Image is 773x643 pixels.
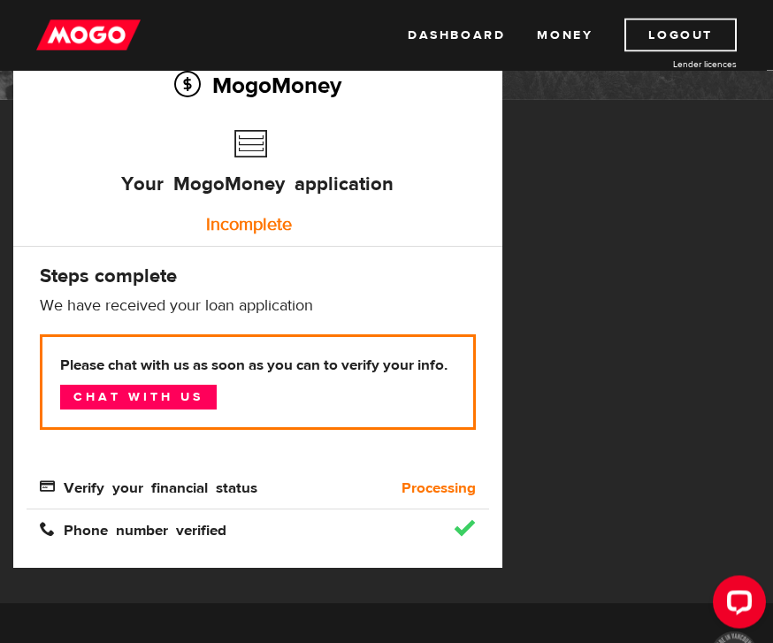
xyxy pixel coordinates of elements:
[699,569,773,643] iframe: LiveChat chat widget
[36,19,141,52] img: mogo_logo-11ee424be714fa7cbb0f0f49df9e16ec.png
[40,296,476,318] p: We have received your loan application
[60,356,455,377] b: Please chat with us as soon as you can to verify your info.
[31,208,467,243] div: Incomplete
[60,386,217,410] a: Chat with us
[40,522,226,537] span: Phone number verified
[121,122,394,223] h3: Your MogoMoney application
[604,57,737,71] a: Lender licences
[40,479,257,494] span: Verify your financial status
[402,478,476,500] b: Processing
[40,67,476,104] h2: MogoMoney
[624,19,737,52] a: Logout
[408,19,505,52] a: Dashboard
[40,264,476,289] h4: Steps complete
[537,19,593,52] a: Money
